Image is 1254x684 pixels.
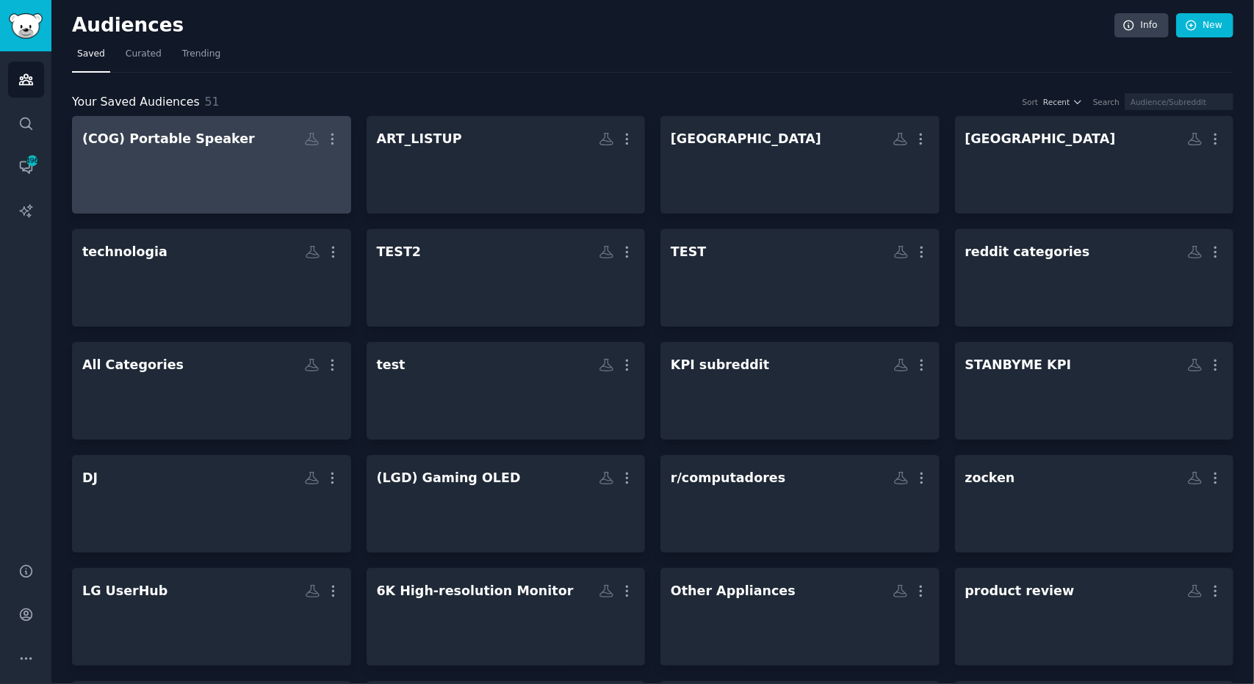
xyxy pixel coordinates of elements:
h2: Audiences [72,14,1114,37]
div: DJ [82,469,98,487]
a: technologia [72,229,351,327]
img: GummySearch logo [9,13,43,39]
a: 6K High-resolution Monitor [367,568,646,666]
input: Audience/Subreddit [1125,93,1233,110]
a: [GEOGRAPHIC_DATA] [955,116,1234,214]
a: All Categories [72,342,351,440]
a: Other Appliances [660,568,940,666]
a: zocken [955,455,1234,553]
div: (COG) Portable Speaker [82,130,255,148]
div: [GEOGRAPHIC_DATA] [671,130,821,148]
a: ART_LISTUP [367,116,646,214]
a: Info [1114,13,1169,38]
div: (LGD) Gaming OLED [377,469,521,487]
a: Saved [72,43,110,73]
div: Search [1093,97,1120,107]
span: Recent [1043,97,1070,107]
a: LG UserHub [72,568,351,666]
a: Curated [120,43,167,73]
a: reddit categories [955,229,1234,327]
a: test [367,342,646,440]
div: zocken [965,469,1015,487]
div: Sort [1023,97,1039,107]
a: STANBYME KPI [955,342,1234,440]
a: TEST2 [367,229,646,327]
span: Curated [126,48,162,61]
div: STANBYME KPI [965,356,1072,374]
a: KPI subreddit [660,342,940,440]
span: 51 [205,95,220,109]
div: KPI subreddit [671,356,769,374]
div: All Categories [82,356,184,374]
div: Other Appliances [671,582,796,600]
div: test [377,356,406,374]
a: product review [955,568,1234,666]
div: [GEOGRAPHIC_DATA] [965,130,1116,148]
a: DJ [72,455,351,553]
div: TEST2 [377,243,422,261]
button: Recent [1043,97,1083,107]
a: (LGD) Gaming OLED [367,455,646,553]
div: 6K High-resolution Monitor [377,582,574,600]
span: Trending [182,48,220,61]
span: 496 [26,156,39,166]
div: technologia [82,243,167,261]
div: r/computadores [671,469,785,487]
div: ART_LISTUP [377,130,462,148]
div: product review [965,582,1075,600]
a: New [1176,13,1233,38]
div: LG UserHub [82,582,167,600]
a: (COG) Portable Speaker [72,116,351,214]
span: Your Saved Audiences [72,93,200,112]
a: Trending [177,43,226,73]
a: r/computadores [660,455,940,553]
div: reddit categories [965,243,1090,261]
a: TEST [660,229,940,327]
a: [GEOGRAPHIC_DATA] [660,116,940,214]
span: Saved [77,48,105,61]
a: 496 [8,149,44,185]
div: TEST [671,243,706,261]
